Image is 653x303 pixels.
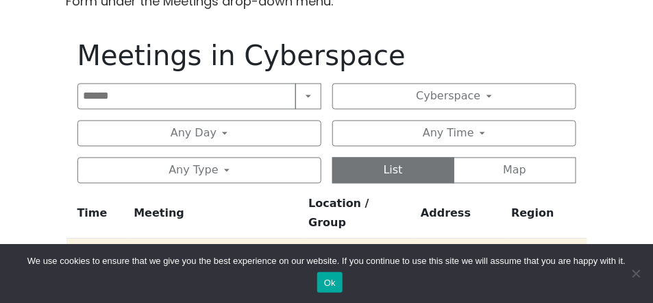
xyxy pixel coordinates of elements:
[317,272,343,293] button: Ok
[506,195,587,239] th: Region
[332,84,576,110] button: Cyberspace
[77,158,321,184] button: Any Type
[77,121,321,147] button: Any Day
[77,84,296,110] input: Search
[77,40,576,73] h1: Meetings in Cyberspace
[415,195,506,239] th: Address
[629,267,643,280] span: No
[295,84,321,110] button: Search
[128,195,303,239] th: Meeting
[27,254,626,268] span: We use cookies to ensure that we give you the best experience on our website. If you continue to ...
[332,121,576,147] button: Any Time
[454,158,576,184] button: Map
[332,158,455,184] button: List
[303,195,415,239] th: Location / Group
[66,195,129,239] th: Time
